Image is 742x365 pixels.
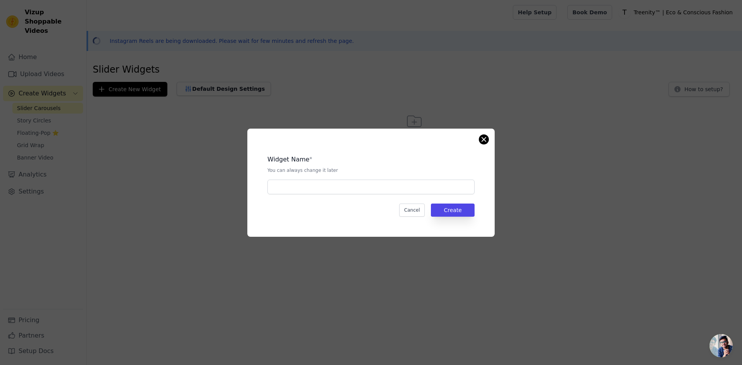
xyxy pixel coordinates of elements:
[479,135,488,144] button: Close modal
[399,204,425,217] button: Cancel
[710,334,733,357] a: Open chat
[267,167,475,173] p: You can always change it later
[267,155,310,164] legend: Widget Name
[431,204,475,217] button: Create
